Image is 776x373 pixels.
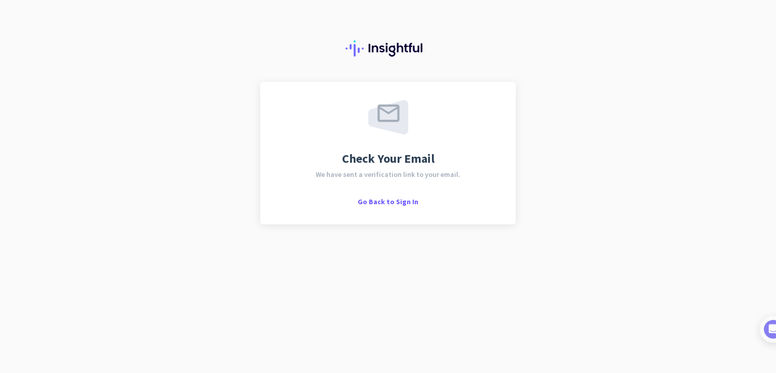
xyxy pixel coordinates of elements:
[316,171,460,178] span: We have sent a verification link to your email.
[346,40,430,57] img: Insightful
[342,153,434,165] span: Check Your Email
[368,100,408,134] img: email-sent
[358,197,418,206] span: Go Back to Sign In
